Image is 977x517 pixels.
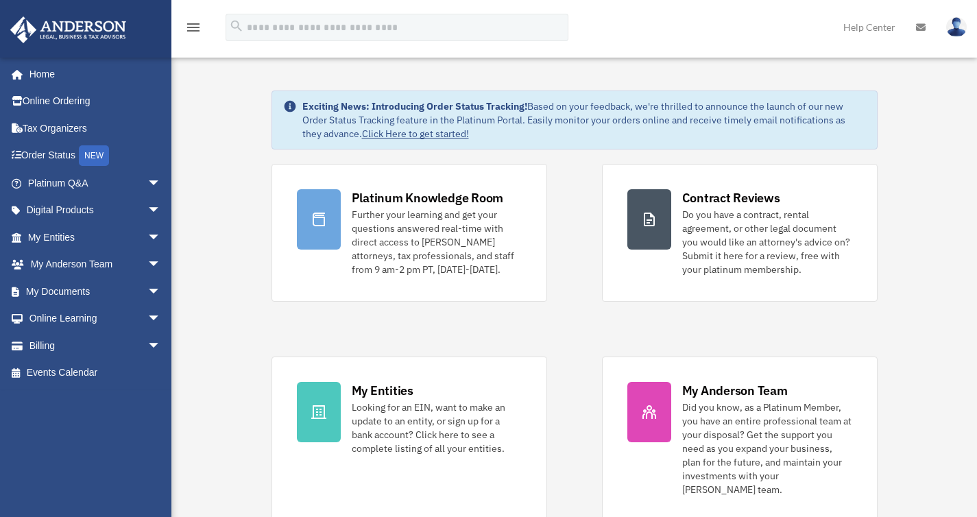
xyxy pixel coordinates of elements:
a: Tax Organizers [10,115,182,142]
a: Platinum Q&Aarrow_drop_down [10,169,182,197]
a: Order StatusNEW [10,142,182,170]
a: menu [185,24,202,36]
img: Anderson Advisors Platinum Portal [6,16,130,43]
a: Home [10,60,175,88]
span: arrow_drop_down [147,197,175,225]
span: arrow_drop_down [147,278,175,306]
strong: Exciting News: Introducing Order Status Tracking! [302,100,527,112]
div: My Entities [352,382,413,399]
a: Digital Productsarrow_drop_down [10,197,182,224]
i: search [229,19,244,34]
div: Did you know, as a Platinum Member, you have an entire professional team at your disposal? Get th... [682,400,852,496]
img: User Pic [946,17,967,37]
a: Contract Reviews Do you have a contract, rental agreement, or other legal document you would like... [602,164,878,302]
a: My Documentsarrow_drop_down [10,278,182,305]
div: NEW [79,145,109,166]
i: menu [185,19,202,36]
span: arrow_drop_down [147,251,175,279]
div: Platinum Knowledge Room [352,189,504,206]
a: Billingarrow_drop_down [10,332,182,359]
a: My Anderson Teamarrow_drop_down [10,251,182,278]
a: Online Learningarrow_drop_down [10,305,182,333]
span: arrow_drop_down [147,332,175,360]
div: My Anderson Team [682,382,788,399]
a: Online Ordering [10,88,182,115]
a: Platinum Knowledge Room Further your learning and get your questions answered real-time with dire... [272,164,547,302]
span: arrow_drop_down [147,224,175,252]
span: arrow_drop_down [147,305,175,333]
span: arrow_drop_down [147,169,175,197]
div: Further your learning and get your questions answered real-time with direct access to [PERSON_NAM... [352,208,522,276]
a: My Entitiesarrow_drop_down [10,224,182,251]
div: Contract Reviews [682,189,780,206]
div: Based on your feedback, we're thrilled to announce the launch of our new Order Status Tracking fe... [302,99,866,141]
div: Looking for an EIN, want to make an update to an entity, or sign up for a bank account? Click her... [352,400,522,455]
a: Events Calendar [10,359,182,387]
a: Click Here to get started! [362,128,469,140]
div: Do you have a contract, rental agreement, or other legal document you would like an attorney's ad... [682,208,852,276]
